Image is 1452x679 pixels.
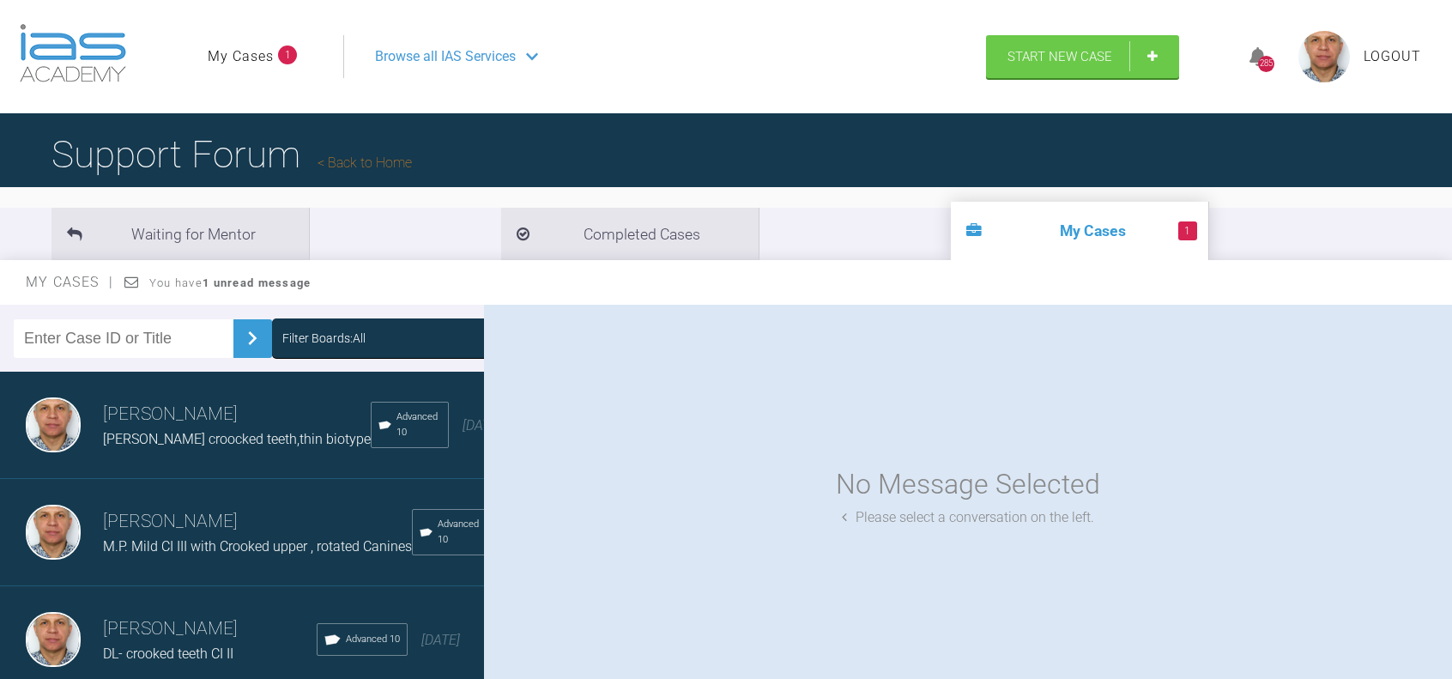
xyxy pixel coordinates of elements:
[26,397,81,452] img: Dominik Lis
[103,646,233,662] span: DL- crooked teeth CI II
[103,507,412,537] h3: [PERSON_NAME]
[421,632,460,648] span: [DATE]
[318,155,412,171] a: Back to Home
[836,463,1100,506] div: No Message Selected
[203,276,311,289] strong: 1 unread message
[986,35,1179,78] a: Start New Case
[26,612,81,667] img: Dominik Lis
[282,329,366,348] div: Filter Boards: All
[463,417,501,433] span: [DATE]
[239,324,266,352] img: chevronRight.28bd32b0.svg
[103,400,371,429] h3: [PERSON_NAME]
[842,506,1094,529] div: Please select a conversation on the left.
[1007,49,1112,64] span: Start New Case
[26,505,81,560] img: Dominik Lis
[14,319,233,358] input: Enter Case ID or Title
[438,517,482,548] span: Advanced 10
[103,615,317,644] h3: [PERSON_NAME]
[103,431,371,447] span: [PERSON_NAME] croocked teeth,thin biotype
[951,202,1208,260] li: My Cases
[396,409,441,440] span: Advanced 10
[103,538,412,555] span: M.P. Mild CI III with Crooked upper , rotated Canines
[346,632,400,647] span: Advanced 10
[51,208,309,260] li: Waiting for Mentor
[501,208,759,260] li: Completed Cases
[278,45,297,64] span: 1
[1178,221,1197,240] span: 1
[20,24,126,82] img: logo-light.3e3ef733.png
[375,45,516,68] span: Browse all IAS Services
[149,276,312,289] span: You have
[51,124,412,185] h1: Support Forum
[208,45,274,68] a: My Cases
[1258,56,1274,72] div: 285
[1364,45,1421,68] a: Logout
[26,274,114,290] span: My Cases
[1298,31,1350,82] img: profile.png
